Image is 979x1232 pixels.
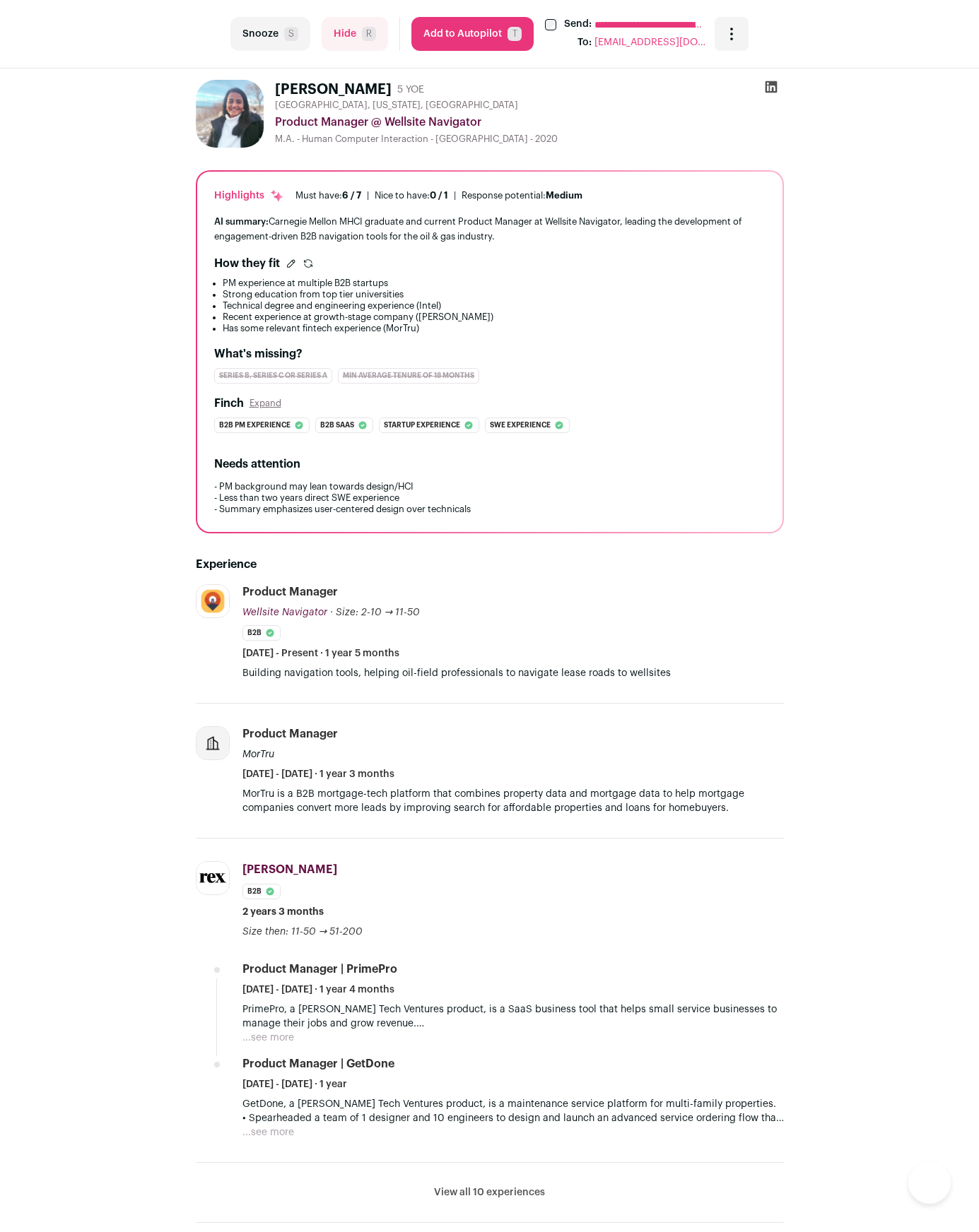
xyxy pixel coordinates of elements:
li: Strong education from top tier universities [223,289,766,300]
div: To: [578,35,592,51]
h2: What's missing? [214,345,766,362]
h2: Experience [196,556,784,573]
p: PrimePro, a [PERSON_NAME] Tech Ventures product, is a SaaS business tool that helps small service... [242,1002,784,1031]
span: MorTru [242,750,274,759]
img: f1dfec66610ed97daceab688707cb4c61be35647cf3d8eb6ad6fd193f12d3197.jpg [197,585,229,617]
img: 92847a4954b2df2409b6b7219b942e531b7e80c0e45eff9bc61a22891ca5cde9.jpg [196,80,264,148]
h2: How they fit [214,255,280,272]
span: Medium [546,191,582,200]
h1: [PERSON_NAME] [275,80,392,100]
div: Product Manager | PrimePro [242,961,397,977]
span: [EMAIL_ADDRESS][DOMAIN_NAME] [594,35,708,51]
li: B2B [242,625,281,641]
p: MorTru is a B2B mortgage-tech platform that combines property data and mortgage data to help mort... [242,787,784,815]
span: · Size: 2-10 → 11-50 [330,608,421,617]
span: Size then: 11-50 → 51-200 [242,927,363,937]
div: Nice to have: [375,190,448,201]
h2: Needs attention [214,456,766,473]
span: 6 / 7 [342,191,361,200]
span: B2b pm experience [219,418,291,432]
img: company-logo-placeholder-414d4e2ec0e2ddebbe968bf319fdfe5acfe0c9b87f798d344e800bc9a89632a0.png [197,727,229,759]
div: Product Manager @ Wellsite Navigator [275,114,784,131]
button: ...see more [242,1125,294,1139]
span: T [508,27,522,41]
div: M.A. - Human Computer Interaction - [GEOGRAPHIC_DATA] - 2020 [275,134,784,145]
button: Expand [250,398,281,409]
button: ...see more [242,1031,294,1045]
button: Open dropdown [715,17,749,51]
button: SnoozeS [230,17,310,51]
span: [DATE] - Present · 1 year 5 months [242,646,399,661]
li: Recent experience at growth-stage company ([PERSON_NAME]) [223,312,766,323]
label: Send: [564,17,592,32]
span: Startup experience [384,418,460,432]
li: PM experience at multiple B2B startups [223,278,766,289]
div: Product Manager [242,584,338,600]
span: B2b saas [320,418,354,432]
div: min average tenure of 18 months [338,368,479,384]
span: S [284,27,298,41]
span: [PERSON_NAME] [242,864,337,875]
div: Carnegie Mellon MHCI graduate and current Product Manager at Wellsite Navigator, leading the deve... [214,214,766,244]
span: [DATE] - [DATE] · 1 year 4 months [242,983,394,997]
div: Response potential: [462,190,582,201]
span: [DATE] - [DATE] · 1 year [242,1077,347,1091]
p: GetDone, a [PERSON_NAME] Tech Ventures product, is a maintenance service platform for multi-famil... [242,1097,784,1111]
h2: Finch [214,395,244,412]
span: [GEOGRAPHIC_DATA], [US_STATE], [GEOGRAPHIC_DATA] [275,100,518,111]
ul: | | [295,190,582,201]
button: View all 10 experiences [434,1185,545,1200]
span: Swe experience [490,418,551,432]
span: 0 / 1 [430,191,448,200]
p: Building navigation tools, helping oil-field professionals to navigate lease roads to wellsites [242,666,784,680]
span: R [362,27,376,41]
span: 2 years 3 months [242,905,324,919]
div: Product Manager | GetDone [242,1056,394,1072]
div: Must have: [295,190,361,201]
li: Technical degree and engineering experience (Intel) [223,300,766,312]
img: 7593c3391a80a3192e5aa52bf5198e93a0d1c4b46f23b4ec41f6913bc7e71006.jpg [197,862,229,894]
span: [DATE] - [DATE] · 1 year 3 months [242,767,394,781]
button: Add to AutopilotT [411,17,534,51]
button: HideR [322,17,388,51]
li: B2B [242,884,281,899]
li: Has some relevant fintech experience (MorTru) [223,323,766,334]
span: AI summary: [214,217,269,226]
p: • Spearheaded a team of 1 designer and 10 engineers to design and launch an advanced service orde... [242,1111,784,1125]
div: Highlights [214,189,284,203]
iframe: Help Scout Beacon - Open [908,1161,951,1204]
p: - PM background may lean towards design/HCI - Less than two years direct SWE experience - Summary... [214,481,766,515]
div: 5 YOE [397,83,424,97]
div: Product Manager [242,726,338,742]
div: Series B, Series C or Series A [214,368,332,384]
span: Wellsite Navigator [242,608,327,617]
